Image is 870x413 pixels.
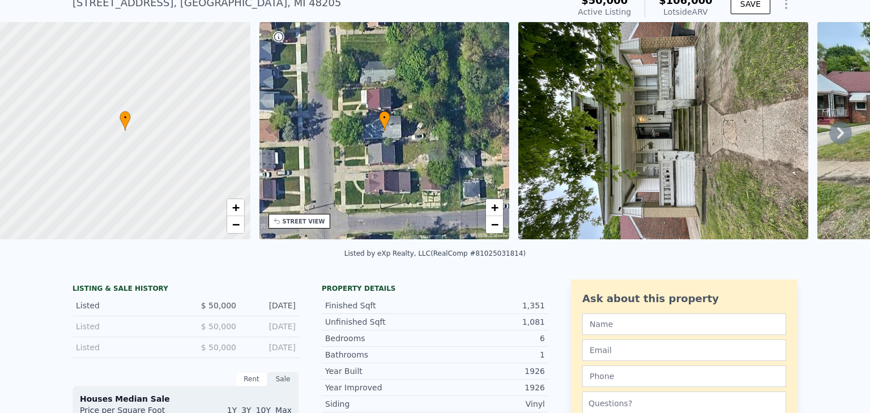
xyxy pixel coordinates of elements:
div: Property details [322,284,548,293]
div: Year Built [325,365,435,377]
a: Zoom out [486,216,503,233]
span: • [379,113,390,123]
div: 6 [435,333,545,344]
div: Ask about this property [582,291,786,307]
div: 1926 [435,365,545,377]
div: Vinyl [435,398,545,410]
div: Sale [267,372,299,386]
div: Rent [236,372,267,386]
span: Active Listing [578,7,631,16]
div: Listed [76,321,177,332]
div: [DATE] [245,300,296,311]
input: Email [582,339,786,361]
div: • [379,111,390,131]
div: 1926 [435,382,545,393]
div: Siding [325,398,435,410]
div: 1,351 [435,300,545,311]
input: Phone [582,365,786,387]
span: − [232,217,239,231]
input: Name [582,313,786,335]
div: Lotside ARV [659,6,713,18]
div: [DATE] [245,342,296,353]
div: Listed by eXp Realty, LLC (RealComp #81025031814) [344,249,526,257]
div: LISTING & SALE HISTORY [72,284,299,295]
img: Sale: 166801793 Parcel: 48520042 [518,22,808,239]
div: Year Improved [325,382,435,393]
span: − [491,217,498,231]
div: Listed [76,342,177,353]
span: + [491,200,498,214]
span: $ 50,000 [201,343,236,352]
div: 1 [435,349,545,360]
a: Zoom in [486,199,503,216]
span: $ 50,000 [201,322,236,331]
div: Listed [76,300,177,311]
div: [DATE] [245,321,296,332]
div: 1,081 [435,316,545,328]
div: • [120,111,131,131]
a: Zoom out [227,216,244,233]
div: Houses Median Sale [80,393,292,405]
div: Unfinished Sqft [325,316,435,328]
span: + [232,200,239,214]
div: Finished Sqft [325,300,435,311]
span: • [120,113,131,123]
div: Bathrooms [325,349,435,360]
div: Bedrooms [325,333,435,344]
div: STREET VIEW [283,217,325,226]
span: $ 50,000 [201,301,236,310]
a: Zoom in [227,199,244,216]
